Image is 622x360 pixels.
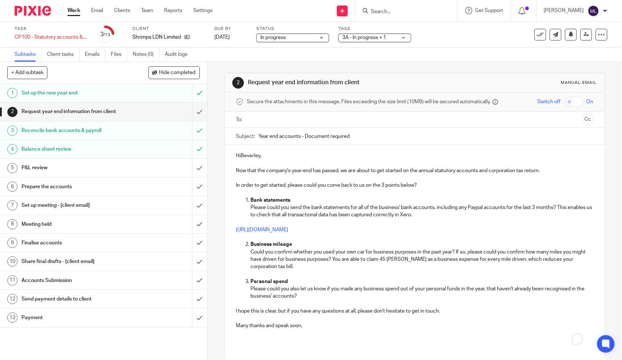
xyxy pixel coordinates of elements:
div: To enrich screen reader interactions, please activate Accessibility in Grammarly extension settings [225,145,604,350]
strong: Bank statements [250,198,290,203]
a: Client tasks [47,47,79,62]
div: 6 [7,182,18,192]
div: Manual email [561,80,597,86]
div: 4 [7,144,18,154]
h1: Share final drafts - [client email] [22,256,131,267]
p: Please could you also let us know if you made any business spend out of your personal funds in th... [250,285,594,300]
div: 11 [7,275,18,286]
h1: P&L review [22,162,131,173]
a: Subtasks [15,47,42,62]
a: Files [111,47,127,62]
div: 3 [101,30,110,39]
h1: Accounts Submission [22,275,131,286]
button: Cc [583,114,594,125]
label: Status [256,26,329,32]
h1: Send payment details to client [22,294,131,305]
label: Subject: [236,133,255,140]
strong: Personal spend [250,279,288,284]
a: [URL][DOMAIN_NAME] [236,227,288,232]
h1: Request year end information from client [22,106,131,117]
label: Tags [338,26,411,32]
a: Work [67,7,80,14]
a: Clients [114,7,130,14]
div: 10 [7,256,18,267]
div: 1 [7,88,18,98]
div: CP100 - Statutory accounts &amp; tax return - March 2025 [15,34,88,41]
span: 3A - In progress + 1 [342,35,386,40]
a: Team [141,7,153,14]
div: 7 [7,200,18,210]
p: In order to get started, please could you come back to us on the 3 points below? [236,182,594,189]
h1: Balance sheet review [22,144,131,155]
p: Could you confirm whether you used your own car for business purposes in the past year? If so, pl... [250,248,594,271]
p: HiBeverley, [236,152,594,159]
span: Hide completed [159,70,196,76]
p: Many thanks and speak soon, [236,322,594,329]
p: I hope this is clear, but if you have any questions at all, please don't hesitate to get in touch. [236,307,594,315]
span: Switch off [538,98,561,105]
button: Hide completed [148,66,200,79]
h1: Set up meeting - [client email] [22,200,131,211]
p: Now that the company's year-end has passed, we are about to get started on the annual statutory a... [236,167,594,174]
a: Emails [85,47,105,62]
span: Secure the attachments in this message. Files exceeding the size limit (10MB) will be secured aut... [247,98,491,105]
div: 13 [7,313,18,323]
h1: Prepare the accounts [22,181,131,192]
small: /13 [104,33,110,37]
h1: Reconcile bank accounts & payroll [22,125,131,136]
img: svg%3E [588,5,599,17]
img: Pixie [15,6,51,16]
div: 9 [7,238,18,248]
h1: Meeting held [22,219,131,230]
span: On [587,98,594,105]
span: [DATE] [214,35,230,40]
div: 3 [7,125,18,136]
a: Settings [193,7,213,14]
a: Reports [164,7,182,14]
a: Email [91,7,103,14]
span: Get Support [475,8,504,13]
a: Notes (0) [133,47,159,62]
div: 5 [7,163,18,173]
a: Audit logs [165,47,193,62]
p: Please could you send the bank statements for all of the business' bank accounts, including any P... [250,204,594,219]
h1: Payment [22,312,131,323]
strong: Business mileage [250,242,292,247]
span: In progress [260,35,286,40]
p: [PERSON_NAME] [544,7,584,14]
h1: Set up the new year end [22,88,131,98]
label: To: [236,116,244,123]
label: Client [132,26,205,32]
div: 8 [7,219,18,229]
input: Search [370,9,436,15]
div: 2 [7,107,18,117]
h1: Request year end information from client [248,79,430,86]
p: Shrimps LDN Limited [132,34,181,41]
div: 12 [7,294,18,304]
label: Task [15,26,88,32]
label: Due by [214,26,247,32]
div: CP100 - Statutory accounts & tax return - [DATE] [15,34,88,41]
button: + Add subtask [7,66,47,79]
h1: Finalise accounts [22,237,131,248]
div: 2 [232,77,244,89]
